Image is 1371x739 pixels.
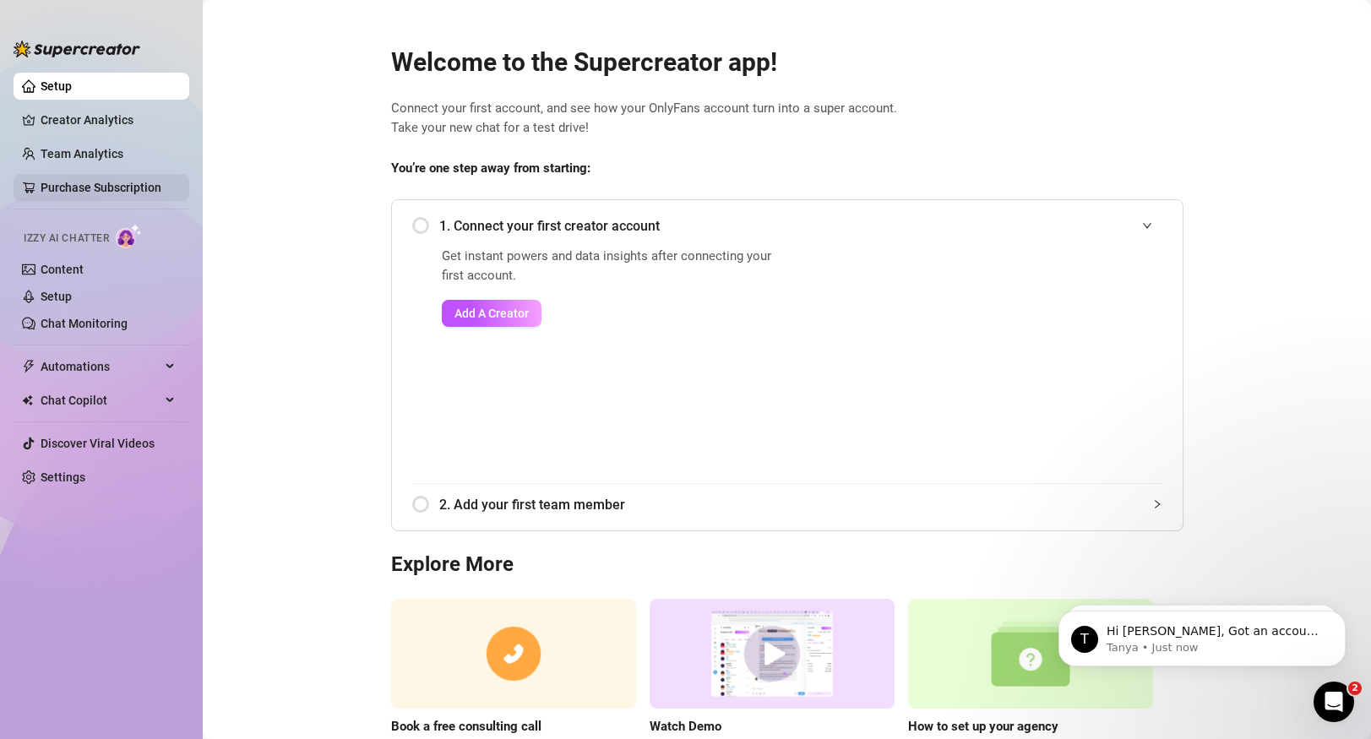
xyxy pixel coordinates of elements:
[1033,575,1371,693] iframe: Intercom notifications message
[41,79,72,93] a: Setup
[41,317,128,330] a: Chat Monitoring
[24,231,109,247] span: Izzy AI Chatter
[442,247,782,286] span: Get instant powers and data insights after connecting your first account.
[824,247,1162,463] iframe: Add Creators
[41,290,72,303] a: Setup
[1142,220,1152,231] span: expanded
[454,307,529,320] span: Add A Creator
[14,41,140,57] img: logo-BBDzfeDw.svg
[41,470,85,484] a: Settings
[41,353,160,380] span: Automations
[908,719,1058,734] strong: How to set up your agency
[391,599,636,709] img: consulting call
[442,300,782,327] a: Add A Creator
[41,437,155,450] a: Discover Viral Videos
[439,494,1162,515] span: 2. Add your first team member
[41,263,84,276] a: Content
[1348,682,1362,695] span: 2
[412,205,1162,247] div: 1. Connect your first creator account
[391,46,1183,79] h2: Welcome to the Supercreator app!
[41,106,176,133] a: Creator Analytics
[1152,499,1162,509] span: collapsed
[41,174,176,201] a: Purchase Subscription
[41,147,123,160] a: Team Analytics
[391,99,1183,139] span: Connect your first account, and see how your OnlyFans account turn into a super account. Take you...
[116,224,142,248] img: AI Chatter
[391,719,541,734] strong: Book a free consulting call
[442,300,541,327] button: Add A Creator
[22,360,35,373] span: thunderbolt
[391,552,1183,579] h3: Explore More
[650,599,895,709] img: supercreator demo
[412,484,1162,525] div: 2. Add your first team member
[22,394,33,406] img: Chat Copilot
[41,387,160,414] span: Chat Copilot
[908,599,1153,709] img: setup agency guide
[391,160,590,176] strong: You’re one step away from starting:
[650,719,721,734] strong: Watch Demo
[1314,682,1354,722] iframe: Intercom live chat
[439,215,1162,236] span: 1. Connect your first creator account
